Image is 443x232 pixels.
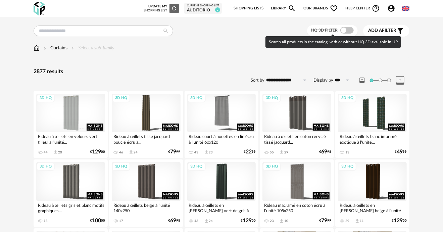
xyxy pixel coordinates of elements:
span: Download icon [279,219,284,224]
span: Filter icon [396,27,404,35]
span: Refresh icon [171,7,177,10]
a: 3D HQ Rideau à œillets tissé jacquard bouclé écru à... 46 Download icon 24 €7999 [109,91,183,158]
label: Display by [313,78,333,83]
div: 2877 results [34,68,409,75]
div: 24 [134,150,138,154]
div: € 00 [241,219,256,223]
a: Current Shopping List AUDITORIO 2 [187,4,219,13]
div: Current Shopping List [187,4,219,7]
div: Update my Shopping List [136,4,179,13]
div: 3D HQ [188,94,206,102]
div: € 98 [168,219,181,223]
span: 100 [92,219,101,223]
a: 3D HQ Rideau à œillets blanc imprimé exotique à l'unité... 13 €4999 [335,91,409,158]
span: 129 [394,219,403,223]
div: Rideau à œillets en [PERSON_NAME] vert de gris à l'unité... [187,201,256,215]
img: svg+xml;base64,PHN2ZyB3aWR0aD0iMTYiIGhlaWdodD0iMTYiIHZpZXdCb3g9IjAgMCAxNiAxNiIgZmlsbD0ibm9uZSIgeG... [42,45,48,51]
div: 3D HQ [338,163,356,171]
span: Download icon [204,219,209,224]
div: 3D HQ [112,94,130,102]
div: Rideau à œillets gris et blanc motifs graphiques... [36,201,105,215]
div: 24 [209,219,213,223]
span: Help centerHelp Circle Outline icon [345,4,380,12]
div: 29 [345,219,349,223]
div: Rideau à œillets en coton recyclé tissé jacquard... [262,132,331,146]
div: 3D HQ [188,163,206,171]
div: 46 [119,150,123,154]
span: filter [368,28,396,34]
div: € 99 [244,150,256,154]
div: Rideau à œillets tissé jacquard bouclé écru à... [112,132,181,146]
a: 3D HQ Rideau à œillets en velours vert tilleul à l'unité... 44 Download icon 20 €12900 [34,91,108,158]
div: Rideau à œillets en [PERSON_NAME] beige à l'unité 130x300 [338,201,407,215]
div: € 00 [90,219,105,223]
span: HQ 3D filter [311,28,338,32]
div: € 00 [392,219,407,223]
span: 22 [246,150,252,154]
span: Download icon [129,150,134,155]
div: 3D HQ [263,94,281,102]
span: Download icon [279,150,284,155]
div: 3D HQ [37,94,55,102]
div: Rideau à œillets en velours vert tilleul à l'unité... [36,132,105,146]
div: € 99 [319,219,331,223]
div: 43 [195,150,199,154]
div: Rideau à œillets beige à l'unité 140x250 [112,201,181,215]
span: 129 [92,150,101,154]
div: 20 [58,150,62,154]
a: 3D HQ Rideau à œillets beige à l'unité 140x250 17 €6998 [109,159,183,227]
div: Curtains [42,45,67,51]
span: Our brands [303,1,338,15]
div: 43 [195,219,199,223]
a: 3D HQ Rideau court à nouettes en lin écru à l'unité 60x120 43 Download icon 23 €2299 [185,91,259,158]
div: 17 [119,219,123,223]
div: 3D HQ [112,163,130,171]
span: 79 [170,150,177,154]
a: 3D HQ Rideau à œillets en [PERSON_NAME] beige à l'unité 130x300 29 Download icon 11 €12900 [335,159,409,227]
span: Add a [368,28,382,33]
span: 69 [321,150,327,154]
a: 3D HQ Rideau à œillets en [PERSON_NAME] vert de gris à l'unité... 43 Download icon 24 €12900 [185,159,259,227]
div: 3D HQ [37,163,55,171]
span: Help Circle Outline icon [372,4,380,12]
img: us [402,5,409,12]
img: OXP [34,2,45,15]
div: AUDITORIO [187,8,219,13]
span: Account Circle icon [387,4,395,12]
div: Rideau à œillets blanc imprimé exotique à l'unité... [338,132,407,146]
div: 3D HQ [263,163,281,171]
span: Heart Outline icon [330,4,338,12]
div: 18 [44,219,48,223]
a: LibraryMagnify icon [271,1,296,15]
div: 10 [284,219,288,223]
img: svg+xml;base64,PHN2ZyB3aWR0aD0iMTYiIGhlaWdodD0iMTciIHZpZXdCb3g9IjAgMCAxNiAxNyIgZmlsbD0ibm9uZSIgeG... [34,45,40,51]
div: 23 [209,150,213,154]
div: 44 [44,150,48,154]
a: 3D HQ Rideau à œillets gris et blanc motifs graphiques... 18 €10000 [34,159,108,227]
span: Magnify icon [288,4,296,12]
div: 11 [360,219,364,223]
div: 3D HQ [338,94,356,102]
span: 129 [243,219,252,223]
span: 49 [397,150,403,154]
button: Add afilter Filter icon [363,25,409,37]
a: 3D HQ Rideau à œillets en coton recyclé tissé jacquard... 55 Download icon 29 €6998 [260,91,334,158]
div: Rideau macramé en coton écru à l'unité 105x250 [262,201,331,215]
div: € 99 [168,150,181,154]
div: € 99 [395,150,407,154]
span: Account Circle icon [387,4,398,12]
span: Download icon [204,150,209,155]
div: € 00 [90,150,105,154]
div: Rideau court à nouettes en lin écru à l'unité 60x120 [187,132,256,146]
div: 23 [270,219,274,223]
span: Download icon [355,219,360,224]
div: € 98 [319,150,331,154]
a: Shopping Lists [234,1,263,15]
div: 13 [345,150,349,154]
div: Search all products in the catalog, with or without HQ 3D available in UP [265,36,401,48]
a: 3D HQ Rideau macramé en coton écru à l'unité 105x250 23 Download icon 10 €7999 [260,159,334,227]
span: 79 [321,219,327,223]
span: 69 [170,219,177,223]
div: 55 [270,150,274,154]
label: Sort by [251,78,264,83]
